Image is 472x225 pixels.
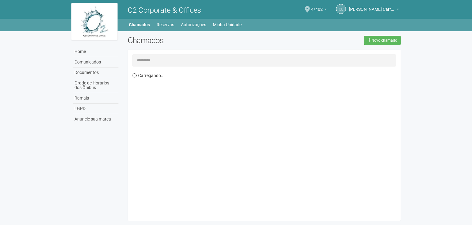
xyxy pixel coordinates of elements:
[73,57,118,67] a: Comunicados
[129,20,150,29] a: Chamados
[73,114,118,124] a: Anuncie sua marca
[213,20,242,29] a: Minha Unidade
[311,8,327,13] a: 4/402
[73,104,118,114] a: LGPD
[128,6,201,14] span: O2 Corporate & Offices
[71,3,118,40] img: logo.jpg
[364,36,401,45] a: Novo chamado
[311,1,323,12] span: 4/402
[132,70,401,216] div: Carregando...
[336,4,346,14] a: GL
[128,36,236,45] h2: Chamados
[73,67,118,78] a: Documentos
[157,20,174,29] a: Reservas
[349,1,395,12] span: Gabriel Lemos Carreira dos Reis
[73,93,118,104] a: Ramais
[181,20,206,29] a: Autorizações
[73,47,118,57] a: Home
[349,8,399,13] a: [PERSON_NAME] Carreira dos Reis
[73,78,118,93] a: Grade de Horários dos Ônibus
